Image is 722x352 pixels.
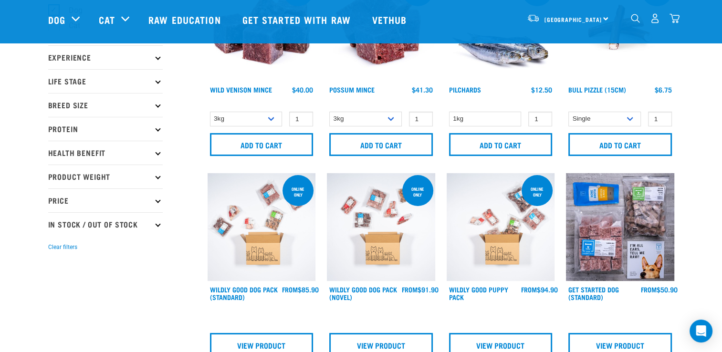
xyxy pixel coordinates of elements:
input: Add to cart [568,133,672,156]
input: 1 [528,112,552,126]
p: In Stock / Out Of Stock [48,212,163,236]
input: 1 [289,112,313,126]
a: Wild Venison Mince [210,88,272,91]
img: Puppy 0 2sec [447,173,555,281]
span: FROM [282,288,298,291]
p: Protein [48,117,163,141]
div: Open Intercom Messenger [690,320,712,342]
div: $40.00 [292,86,313,93]
div: Online Only [522,182,553,202]
img: van-moving.png [527,14,540,22]
div: $94.90 [521,286,558,293]
p: Life Stage [48,69,163,93]
img: Dog Novel 0 2sec [327,173,435,281]
p: Price [48,188,163,212]
img: Dog 0 2sec [208,173,316,281]
div: $50.90 [641,286,678,293]
a: Dog [48,12,65,27]
a: Possum Mince [329,88,375,91]
img: NSP Dog Standard Update [566,173,674,281]
a: Get Started Dog (Standard) [568,288,619,299]
div: $85.90 [282,286,319,293]
div: Online Only [283,182,314,202]
p: Product Weight [48,165,163,188]
span: FROM [641,288,657,291]
div: Online Only [402,182,433,202]
a: Pilchards [449,88,481,91]
span: FROM [402,288,418,291]
div: $41.30 [412,86,433,93]
p: Breed Size [48,93,163,117]
a: Wildly Good Puppy Pack [449,288,508,299]
span: [GEOGRAPHIC_DATA] [544,18,602,21]
a: Wildly Good Dog Pack (Novel) [329,288,397,299]
div: $91.90 [402,286,439,293]
div: $12.50 [531,86,552,93]
img: home-icon@2x.png [670,13,680,23]
img: home-icon-1@2x.png [631,14,640,23]
span: FROM [521,288,537,291]
input: Add to cart [329,133,433,156]
input: Add to cart [449,133,553,156]
a: Wildly Good Dog Pack (Standard) [210,288,278,299]
p: Experience [48,45,163,69]
button: Clear filters [48,243,77,251]
a: Vethub [363,0,419,39]
input: 1 [409,112,433,126]
div: $6.75 [655,86,672,93]
a: Cat [99,12,115,27]
a: Raw Education [139,0,232,39]
input: 1 [648,112,672,126]
a: Get started with Raw [233,0,363,39]
a: Bull Pizzle (15cm) [568,88,626,91]
img: user.png [650,13,660,23]
p: Health Benefit [48,141,163,165]
input: Add to cart [210,133,314,156]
